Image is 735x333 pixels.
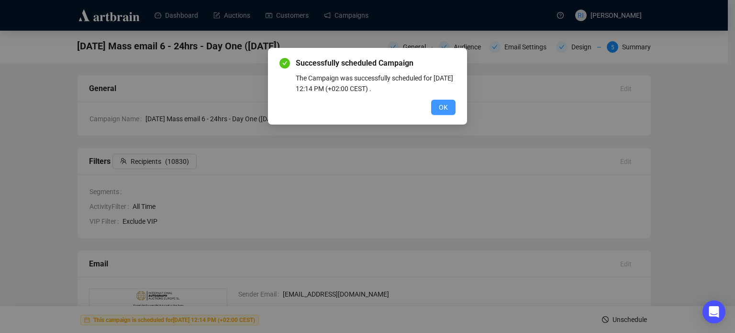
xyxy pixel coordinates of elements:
span: OK [439,102,448,113]
span: Successfully scheduled Campaign [296,57,456,69]
div: Open Intercom Messenger [702,300,725,323]
button: OK [431,100,456,115]
span: check-circle [279,58,290,69]
div: The Campaign was successfully scheduled for [DATE] 12:14 PM (+02:00 CEST) . [296,73,456,94]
